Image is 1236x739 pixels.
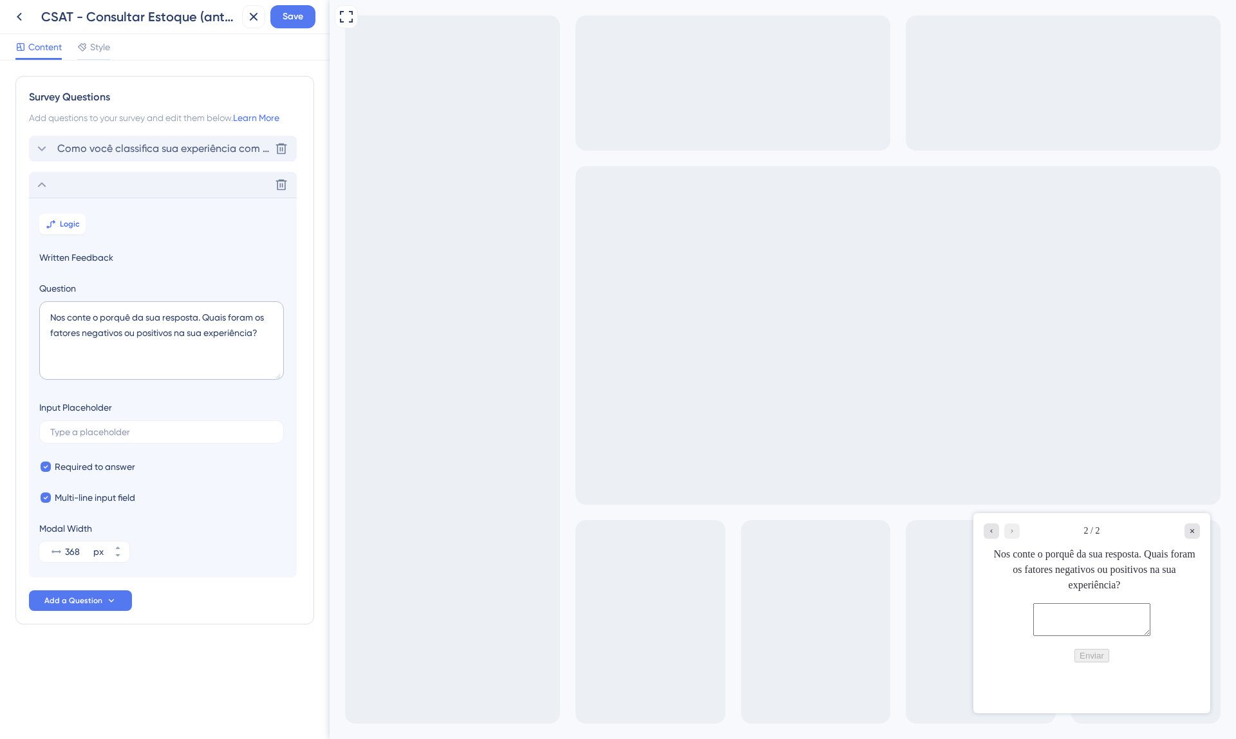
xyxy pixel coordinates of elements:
[39,250,286,265] span: Written Feedback
[50,427,273,436] input: Type a placeholder
[39,521,129,536] div: Modal Width
[55,459,135,474] span: Required to answer
[106,541,129,552] button: px
[44,595,102,606] span: Add a Question
[57,141,270,156] span: Como você classifica sua experiência com a página "Consultar estoque"?
[60,219,80,229] span: Logic
[39,301,284,380] textarea: Nos conte o porquê da sua resposta. Quais foram os fatores negativos ou positivos na sua experiên...
[270,5,315,28] button: Save
[39,214,86,234] button: Logic
[41,8,237,26] div: CSAT - Consultar Estoque (antes)
[93,544,104,559] div: px
[65,544,91,559] input: px
[29,110,301,126] div: Add questions to your survey and edit them below.
[55,490,135,505] span: Multi-line input field
[106,552,129,562] button: px
[29,89,301,105] div: Survey Questions
[283,9,303,24] span: Save
[90,39,110,55] span: Style
[29,590,132,611] button: Add a Question
[233,113,279,123] a: Learn More
[39,281,286,296] label: Question
[39,400,112,415] div: Input Placeholder
[28,39,62,55] span: Content
[644,513,881,713] iframe: UserGuiding Survey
